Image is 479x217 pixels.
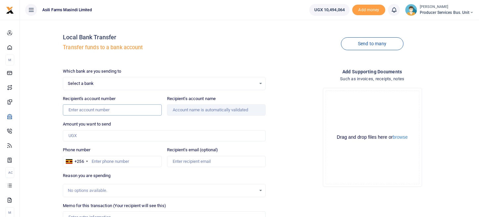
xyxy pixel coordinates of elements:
span: Select a bank [68,80,256,87]
span: Add money [352,5,385,16]
a: UGX 10,494,064 [309,4,350,16]
label: Phone number [63,147,90,153]
small: [PERSON_NAME] [420,4,474,10]
label: Reason you are spending [63,172,110,179]
div: No options available. [68,187,256,194]
input: Enter account number [63,104,161,116]
h4: Such as invoices, receipts, notes [271,75,474,83]
h4: Add supporting Documents [271,68,474,75]
a: logo-small logo-large logo-large [6,7,14,12]
a: profile-user [PERSON_NAME] Producer Services Bus. Unit [405,4,474,16]
div: Uganda: +256 [63,156,90,167]
h4: Local Bank Transfer [63,34,266,41]
span: UGX 10,494,064 [314,7,345,13]
span: Asili Farms Masindi Limited [40,7,95,13]
div: File Uploader [323,88,422,187]
div: Drag and drop files here or [326,134,419,140]
li: M [5,54,14,65]
label: Amount you want to send [63,121,111,127]
img: profile-user [405,4,417,16]
a: Send to many [341,37,403,50]
a: Add money [352,7,385,12]
div: +256 [74,158,84,165]
li: Ac [5,167,14,178]
label: Recipient's email (optional) [167,147,218,153]
input: Enter recipient email [167,156,266,167]
label: Which bank are you sending to [63,68,121,75]
label: Recipient's account number [63,95,115,102]
li: Toup your wallet [352,5,385,16]
img: logo-small [6,6,14,14]
button: browse [393,135,408,139]
label: Recipient's account name [167,95,216,102]
input: UGX [63,130,266,141]
input: Enter phone number [63,156,161,167]
label: Memo for this transaction (Your recipient will see this) [63,202,166,209]
input: Account name is automatically validated [167,104,266,116]
span: Producer Services Bus. Unit [420,10,474,16]
h5: Transfer funds to a bank account [63,44,266,51]
li: Wallet ballance [307,4,352,16]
